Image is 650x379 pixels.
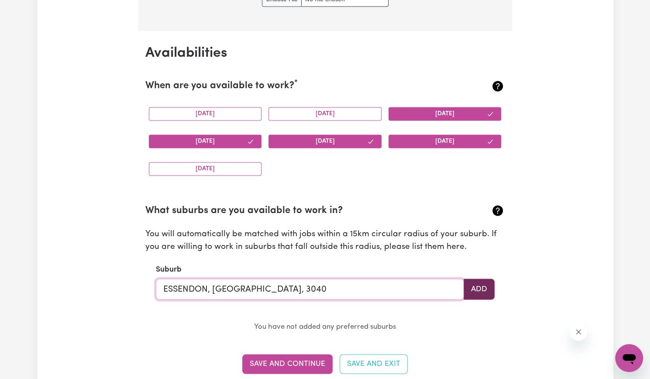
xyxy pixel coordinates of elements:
[149,134,262,148] button: [DATE]
[464,279,495,300] button: Add to preferred suburbs
[389,134,502,148] button: [DATE]
[145,228,505,253] p: You will automatically be matched with jobs within a 15km circular radius of your suburb. If you ...
[156,279,464,300] input: e.g. North Bondi, New South Wales
[268,134,382,148] button: [DATE]
[268,107,382,121] button: [DATE]
[389,107,502,121] button: [DATE]
[242,354,333,373] button: Save and Continue
[570,323,587,341] iframe: Close message
[254,323,396,330] small: You have not added any preferred suburbs
[145,205,445,217] h2: What suburbs are you available to work in?
[340,354,408,373] button: Save and Exit
[145,80,445,92] h2: When are you available to work?
[149,107,262,121] button: [DATE]
[149,162,262,176] button: [DATE]
[5,6,53,13] span: Need any help?
[615,344,643,372] iframe: Button to launch messaging window
[145,45,505,62] h2: Availabilities
[156,264,182,275] label: Suburb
